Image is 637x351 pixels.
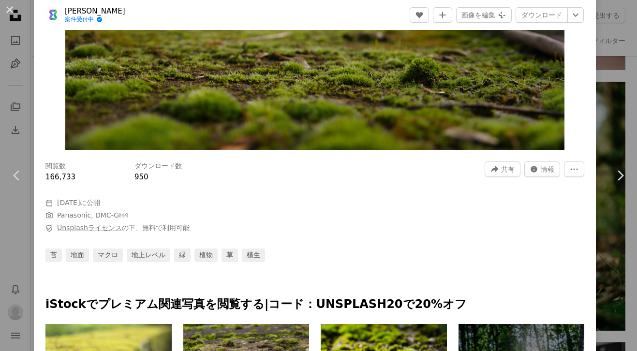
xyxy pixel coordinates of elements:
button: いいね！ [410,7,429,23]
a: 案件受付中 [65,16,125,24]
span: 950 [134,173,148,181]
a: 苔 [45,249,62,262]
button: 画像を編集 [456,7,512,23]
img: Aaron Clowardのプロフィールを見る [45,7,61,23]
a: 次へ [603,129,637,222]
h3: 閲覧数 [45,161,66,171]
button: このビジュアルを共有する [485,161,520,177]
a: 植生 [242,249,265,262]
a: ダウンロード [516,7,568,23]
button: その他のアクション [564,161,584,177]
a: 緑 [174,249,191,262]
a: Unsplashライセンス [57,224,122,232]
a: マクロ [93,249,123,262]
span: 情報 [541,162,554,176]
span: の下、無料で利用可能 [57,223,190,233]
span: 166,733 [45,173,75,181]
h3: ダウンロード数 [134,161,182,171]
a: [PERSON_NAME] [65,6,125,16]
button: Panasonic, DMC-GH4 [57,211,129,220]
a: 草 [222,249,238,262]
span: 共有 [501,162,515,176]
button: ダウンロードサイズを選択してください [567,7,584,23]
button: この画像に関する統計 [524,161,560,177]
a: 植物 [194,249,218,262]
time: 2019年7月11日 13:28:54 JST [57,199,80,206]
a: 地上レベル [127,249,170,262]
span: に公開 [57,199,100,206]
p: iStockでプレミアム関連写真を閲覧する | コード：UNSPLASH20で20%オフ [45,297,584,312]
button: コレクションに追加する [433,7,452,23]
a: 地面 [66,249,89,262]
